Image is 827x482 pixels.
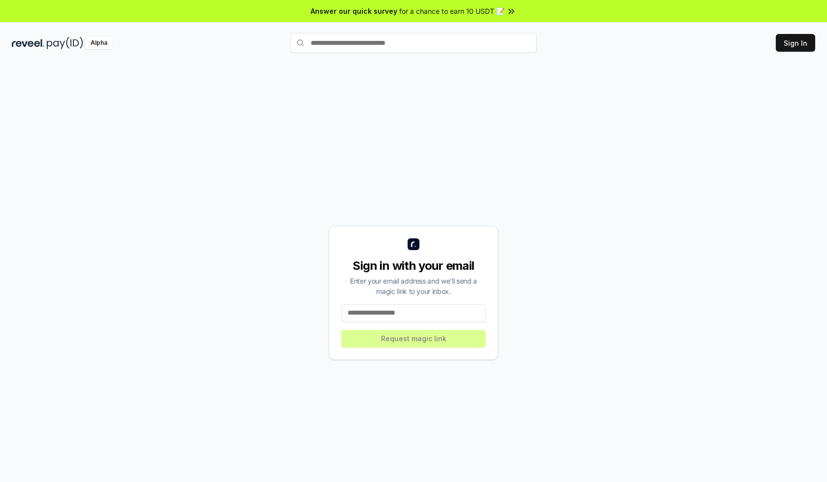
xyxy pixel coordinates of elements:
[776,34,815,52] button: Sign In
[408,238,419,250] img: logo_small
[341,276,486,296] div: Enter your email address and we’ll send a magic link to your inbox.
[399,6,505,16] span: for a chance to earn 10 USDT 📝
[341,258,486,274] div: Sign in with your email
[12,37,45,49] img: reveel_dark
[85,37,113,49] div: Alpha
[47,37,83,49] img: pay_id
[311,6,397,16] span: Answer our quick survey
